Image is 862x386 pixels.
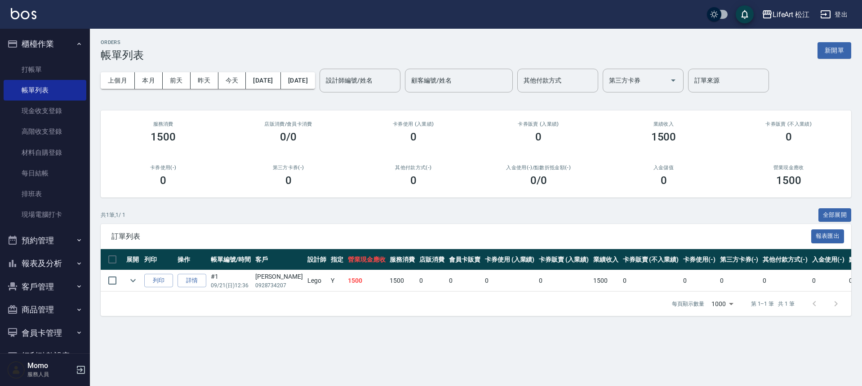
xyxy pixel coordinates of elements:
h3: 服務消費 [111,121,215,127]
td: 0 [760,270,810,291]
th: 列印 [142,249,175,270]
p: 第 1–1 筆 共 1 筆 [751,300,795,308]
button: 今天 [218,72,246,89]
th: 入金使用(-) [810,249,847,270]
a: 新開單 [818,46,851,54]
button: 客戶管理 [4,275,86,298]
button: [DATE] [246,72,280,89]
h2: 店販消費 /會員卡消費 [236,121,340,127]
a: 報表匯出 [811,232,844,240]
td: 1500 [387,270,417,291]
th: 指定 [329,249,346,270]
img: Person [7,361,25,379]
td: 0 [621,270,681,291]
span: 訂單列表 [111,232,811,241]
h2: 業績收入 [612,121,715,127]
h2: 第三方卡券(-) [236,165,340,171]
td: Y [329,270,346,291]
th: 卡券販賣 (不入業績) [621,249,681,270]
th: 服務消費 [387,249,417,270]
th: 設計師 [305,249,329,270]
h3: 0 [535,131,542,143]
button: Open [666,73,680,88]
a: 帳單列表 [4,80,86,101]
p: 09/21 (日) 12:36 [211,281,251,289]
th: 卡券使用 (入業績) [483,249,537,270]
th: 第三方卡券(-) [718,249,761,270]
a: 現金收支登錄 [4,101,86,121]
p: 服務人員 [27,370,73,378]
td: 0 [537,270,591,291]
h3: 1500 [776,174,801,187]
th: 操作 [175,249,209,270]
h2: 其他付款方式(-) [362,165,465,171]
h3: 0 [285,174,292,187]
button: 新開單 [818,42,851,59]
a: 打帳單 [4,59,86,80]
h2: 入金儲值 [612,165,715,171]
h3: 1500 [151,131,176,143]
div: LifeArt 松江 [773,9,810,20]
th: 店販消費 [417,249,447,270]
td: 0 [718,270,761,291]
h2: 營業現金應收 [737,165,840,171]
th: 卡券販賣 (入業績) [537,249,591,270]
td: 0 [810,270,847,291]
p: 0928734207 [255,281,303,289]
button: 昨天 [191,72,218,89]
td: Lego [305,270,329,291]
th: 帳單編號/時間 [209,249,253,270]
button: 報表及分析 [4,252,86,275]
th: 客戶 [253,249,305,270]
h2: 卡券販賣 (不入業績) [737,121,840,127]
button: 列印 [144,274,173,288]
td: #1 [209,270,253,291]
button: expand row [126,274,140,287]
a: 排班表 [4,184,86,204]
h3: 0 [786,131,792,143]
h3: 1500 [651,131,676,143]
th: 其他付款方式(-) [760,249,810,270]
td: 1500 [591,270,621,291]
th: 營業現金應收 [346,249,388,270]
th: 展開 [124,249,142,270]
a: 高階收支登錄 [4,121,86,142]
td: 1500 [346,270,388,291]
h3: 0 [410,131,417,143]
img: Logo [11,8,36,19]
button: 紅利點數設定 [4,344,86,368]
p: 共 1 筆, 1 / 1 [101,211,125,219]
button: 預約管理 [4,229,86,252]
th: 會員卡販賣 [447,249,483,270]
th: 業績收入 [591,249,621,270]
button: 上個月 [101,72,135,89]
div: 1000 [708,292,737,316]
a: 詳情 [178,274,206,288]
button: 前天 [163,72,191,89]
h3: 0/0 [280,131,297,143]
h2: 卡券使用(-) [111,165,215,171]
button: 會員卡管理 [4,321,86,345]
h3: 0 /0 [530,174,547,187]
a: 現場電腦打卡 [4,204,86,225]
button: save [736,5,754,23]
button: 報表匯出 [811,229,844,243]
td: 0 [681,270,718,291]
button: LifeArt 松江 [758,5,813,24]
th: 卡券使用(-) [681,249,718,270]
h3: 0 [410,174,417,187]
h2: 入金使用(-) /點數折抵金額(-) [487,165,590,171]
td: 0 [483,270,537,291]
button: 登出 [817,6,851,23]
h5: Momo [27,361,73,370]
button: 全部展開 [818,208,852,222]
h3: 0 [661,174,667,187]
h2: 卡券販賣 (入業績) [487,121,590,127]
button: [DATE] [281,72,315,89]
p: 每頁顯示數量 [672,300,704,308]
h3: 0 [160,174,166,187]
div: [PERSON_NAME] [255,272,303,281]
button: 本月 [135,72,163,89]
td: 0 [447,270,483,291]
a: 材料自購登錄 [4,142,86,163]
